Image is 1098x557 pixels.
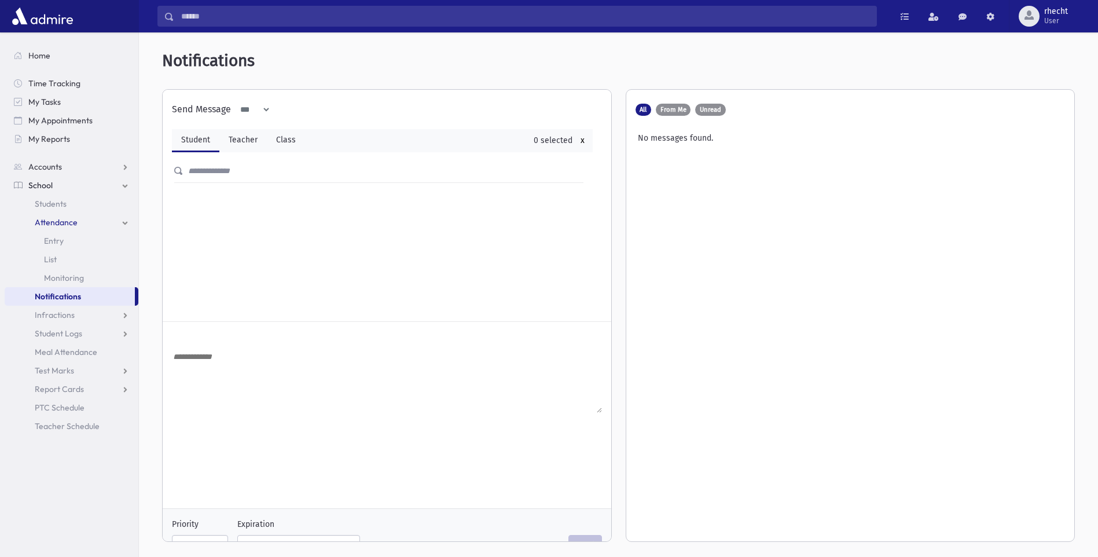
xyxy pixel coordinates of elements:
span: My Appointments [28,115,93,126]
span: Entry [44,236,64,246]
a: Monitoring [5,269,138,287]
a: School [5,176,138,195]
a: Student [172,129,219,152]
span: List [44,254,57,265]
div: Send Message [172,102,231,116]
span: Notifications [162,51,255,71]
span: rhecht [1044,7,1068,16]
span: Student Logs [35,328,82,339]
span: Unread [700,107,721,113]
a: Test Marks [5,361,138,380]
a: PTC Schedule [5,398,138,417]
span: Time Tracking [28,78,80,89]
a: Teacher Schedule [5,417,138,435]
span: Accounts [28,162,62,172]
a: Report Cards [5,380,138,398]
label: Expiration [237,518,274,530]
button: x [577,134,588,147]
a: Notifications [5,287,135,306]
span: Notifications [35,291,81,302]
a: Accounts [5,157,138,176]
span: Report Cards [35,384,84,394]
span: Test Marks [35,365,74,376]
span: User [1044,16,1068,25]
label: Priority [172,518,199,530]
a: Meal Attendance [5,343,138,361]
span: All [640,107,647,113]
span: Attendance [35,217,78,228]
span: Infractions [35,310,75,320]
a: Infractions [5,306,138,324]
div: AdntfToShow [636,104,726,116]
a: Home [5,46,138,65]
input: Search [174,6,876,27]
a: Time Tracking [5,74,138,93]
span: Teacher Schedule [35,421,100,431]
a: My Tasks [5,93,138,111]
a: My Appointments [5,111,138,130]
a: My Reports [5,130,138,148]
div: No messages found. [636,127,1066,144]
span: Students [35,199,67,209]
a: Class [267,129,305,152]
a: Attendance [5,213,138,232]
a: Entry [5,232,138,250]
img: AdmirePro [9,5,76,28]
button: Send [568,535,602,556]
span: PTC Schedule [35,402,85,413]
span: My Reports [28,134,70,144]
span: Monitoring [44,273,84,283]
span: School [28,180,53,190]
span: From Me [660,107,686,113]
span: Home [28,50,50,61]
span: Meal Attendance [35,347,97,357]
span: My Tasks [28,97,61,107]
a: Students [5,195,138,213]
a: Student Logs [5,324,138,343]
a: List [5,250,138,269]
a: Teacher [219,129,267,152]
div: 0 selected [534,134,572,146]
